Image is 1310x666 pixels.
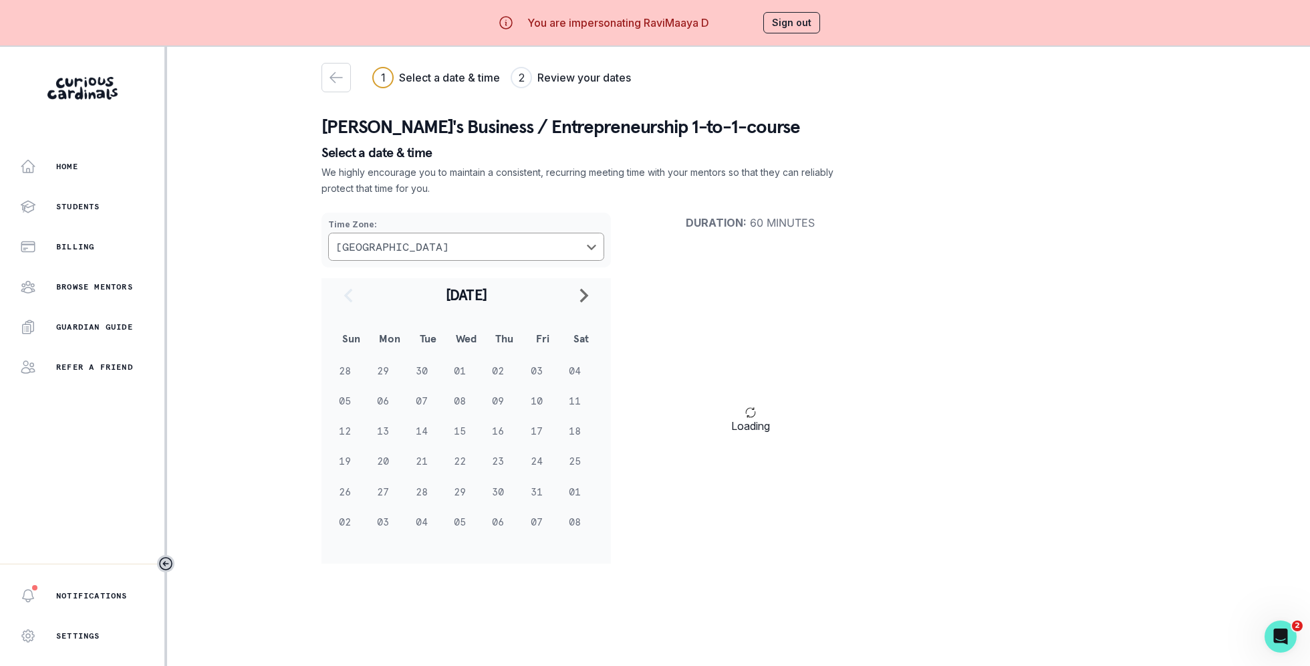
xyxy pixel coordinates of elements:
p: Settings [56,631,100,641]
p: Guardian Guide [56,322,133,332]
button: Toggle sidebar [157,555,174,572]
p: Home [56,161,78,172]
th: Sun [332,321,370,356]
th: Wed [447,321,485,356]
div: 2 [519,70,525,86]
p: Notifications [56,590,128,601]
p: Students [56,201,100,212]
h3: Select a date & time [399,70,500,86]
h3: Review your dates [537,70,631,86]
th: Tue [409,321,447,356]
p: Refer a friend [56,362,133,372]
p: 60 minutes [622,216,879,229]
p: You are impersonating RaviMaaya D [527,15,709,31]
p: We highly encourage you to maintain a consistent, recurring meeting time with your mentors so tha... [321,164,835,197]
th: Thu [485,321,523,356]
p: Select a date & time [321,146,1156,159]
p: Billing [56,241,94,252]
button: Choose a timezone [328,233,604,261]
button: navigate to next month [568,278,600,312]
h2: [DATE] [364,286,568,304]
th: Fri [523,321,561,356]
button: Sign out [763,12,820,33]
span: 2 [1292,621,1303,631]
div: 1 [381,70,386,86]
strong: Duration : [686,216,747,229]
iframe: Intercom live chat [1265,621,1297,653]
th: Sat [562,321,600,356]
p: Browse Mentors [56,282,133,292]
p: [PERSON_NAME]'s Business / Entrepreneurship 1-to-1-course [321,114,1156,140]
span: Loading [731,418,770,434]
strong: Time Zone : [328,219,377,229]
div: Progress [372,67,631,88]
th: Mon [370,321,408,356]
img: Curious Cardinals Logo [47,77,118,100]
